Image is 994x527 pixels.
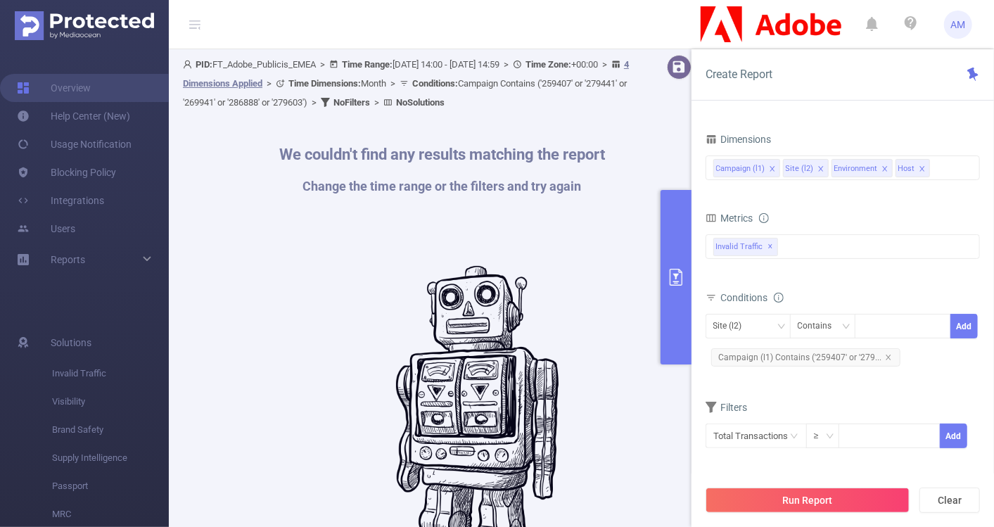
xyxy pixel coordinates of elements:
span: Solutions [51,329,91,357]
span: > [262,78,276,89]
i: icon: down [777,322,786,332]
span: Reports [51,254,85,265]
i: icon: close [817,165,824,174]
button: Add [940,424,967,448]
li: Campaign (l1) [713,159,780,177]
span: > [370,97,383,108]
li: Host [896,159,930,177]
span: Create Report [706,68,772,81]
b: Time Dimensions : [288,78,361,89]
button: Add [950,314,978,338]
img: Protected Media [15,11,154,40]
span: Brand Safety [52,416,169,444]
li: Site (l2) [783,159,829,177]
i: icon: close [885,354,892,361]
i: icon: down [826,432,834,442]
button: Clear [919,488,980,513]
a: Reports [51,246,85,274]
a: Usage Notification [17,130,132,158]
span: Invalid Traffic [713,238,778,256]
div: Site (l2) [786,160,814,178]
a: Users [17,215,75,243]
div: ≥ [814,424,829,447]
span: > [598,59,611,70]
i: icon: close [919,165,926,174]
span: FT_Adobe_Publicis_EMEA [DATE] 14:00 - [DATE] 14:59 +00:00 [183,59,629,108]
i: icon: close [769,165,776,174]
span: AM [951,11,966,39]
span: Supply Intelligence [52,444,169,472]
b: Time Zone: [525,59,571,70]
div: Site (l2) [713,315,752,338]
span: Campaign (l1) Contains ('259407' or '279... [711,348,900,367]
h1: Change the time range or the filters and try again [279,180,605,193]
span: Metrics [706,212,753,224]
b: Time Range: [342,59,393,70]
a: Overview [17,74,91,102]
i: icon: info-circle [759,213,769,223]
span: Invalid Traffic [52,360,169,388]
li: Environment [831,159,893,177]
div: Host [898,160,915,178]
a: Help Center (New) [17,102,130,130]
span: Filters [706,402,748,413]
a: Blocking Policy [17,158,116,186]
button: Run Report [706,488,910,513]
i: icon: close [881,165,888,174]
h1: We couldn't find any results matching the report [279,147,605,163]
a: Integrations [17,186,104,215]
span: Month [288,78,386,89]
b: No Filters [333,97,370,108]
span: > [499,59,513,70]
span: Passport [52,472,169,500]
div: Contains [798,315,842,338]
i: icon: down [842,322,850,332]
i: icon: info-circle [774,293,784,303]
span: Conditions [721,292,784,303]
span: Visibility [52,388,169,416]
i: icon: user [183,60,196,69]
b: Conditions : [412,78,458,89]
div: Environment [834,160,878,178]
span: > [316,59,329,70]
span: ✕ [768,239,774,255]
span: > [386,78,400,89]
b: No Solutions [396,97,445,108]
div: Campaign (l1) [716,160,765,178]
b: PID: [196,59,212,70]
span: > [307,97,321,108]
span: Dimensions [706,134,772,145]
